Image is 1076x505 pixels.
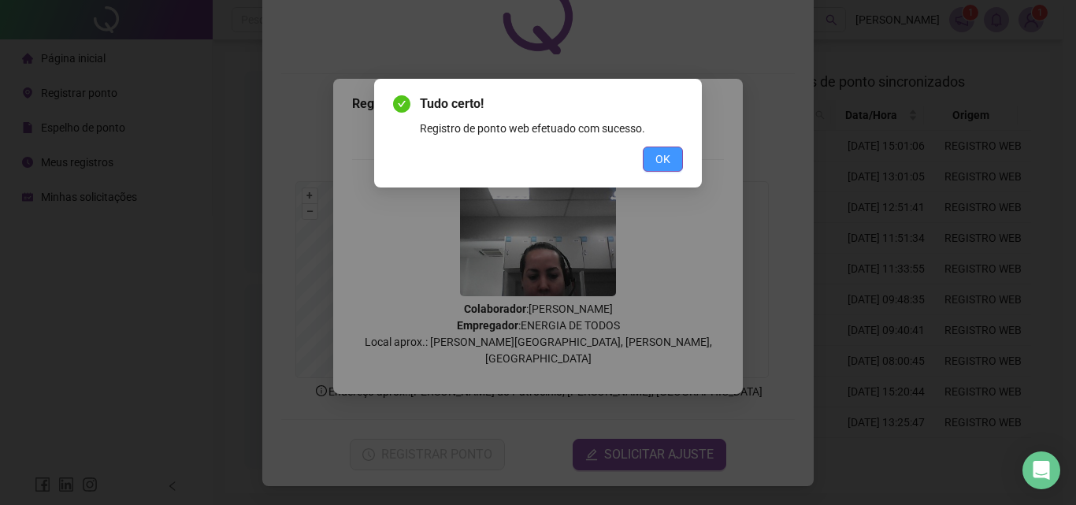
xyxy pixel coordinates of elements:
div: Open Intercom Messenger [1022,451,1060,489]
span: OK [655,150,670,168]
div: Registro de ponto web efetuado com sucesso. [420,120,683,137]
span: Tudo certo! [420,95,683,113]
span: check-circle [393,95,410,113]
button: OK [643,147,683,172]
